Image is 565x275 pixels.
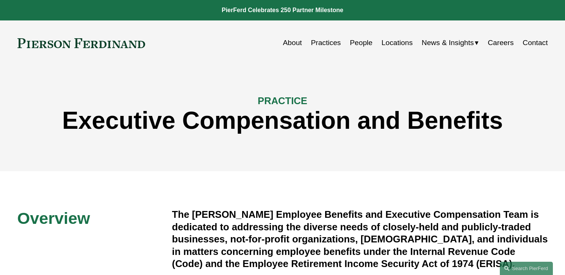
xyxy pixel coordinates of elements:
h1: Executive Compensation and Benefits [17,107,548,134]
h4: The [PERSON_NAME] Employee Benefits and Executive Compensation Team is dedicated to addressing th... [172,208,548,270]
a: Careers [488,36,513,50]
a: Practices [311,36,341,50]
span: Overview [17,209,90,227]
a: Search this site [500,262,553,275]
span: PRACTICE [258,95,307,106]
a: Contact [523,36,548,50]
a: People [350,36,372,50]
a: About [283,36,302,50]
a: Locations [382,36,413,50]
span: News & Insights [422,36,474,50]
a: folder dropdown [422,36,479,50]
